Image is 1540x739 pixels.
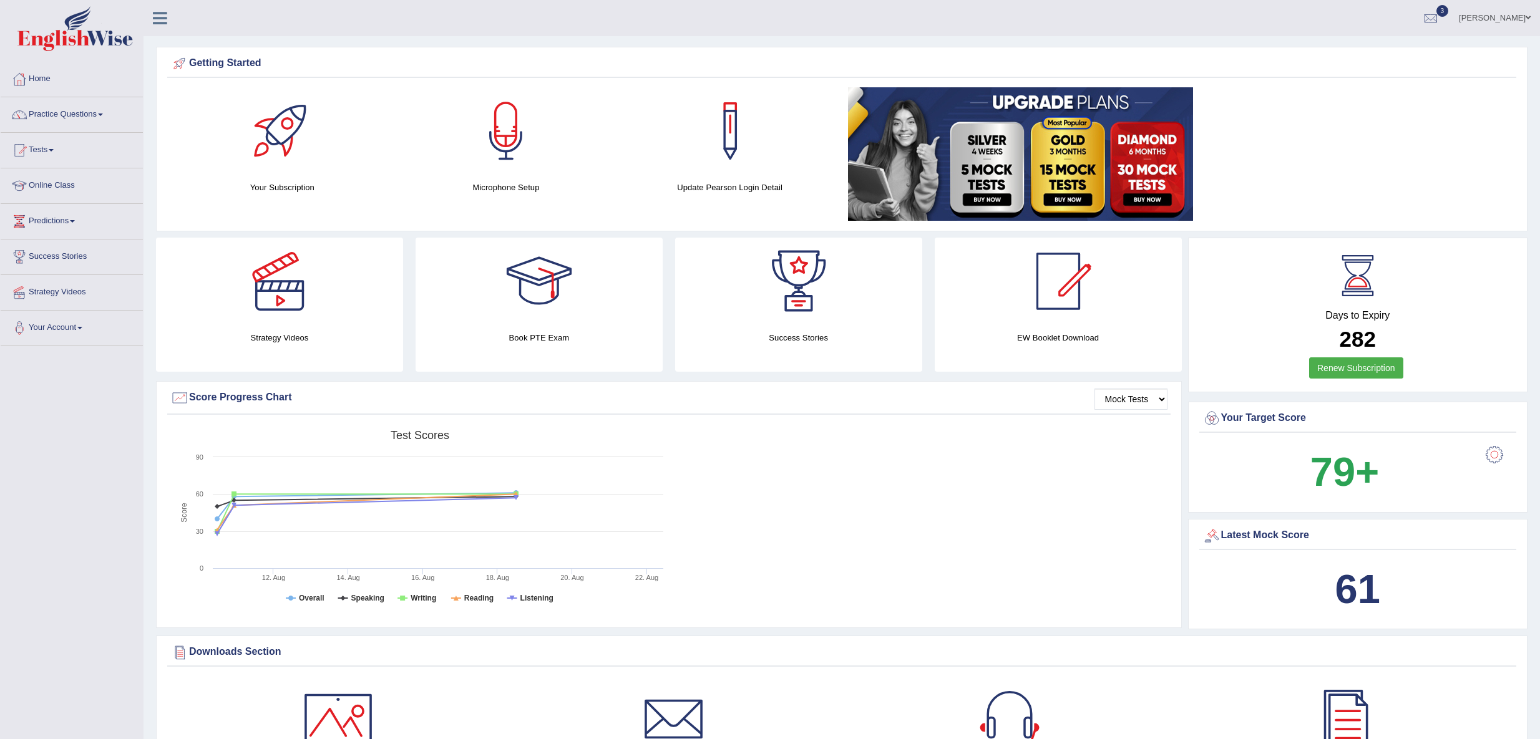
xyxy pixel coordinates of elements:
a: Renew Subscription [1309,357,1403,379]
div: Latest Mock Score [1202,526,1514,545]
h4: Update Pearson Login Detail [624,181,836,194]
text: 30 [196,528,203,535]
h4: Microphone Setup [401,181,612,194]
tspan: Listening [520,594,553,602]
tspan: 20. Aug [560,574,583,581]
a: Success Stories [1,239,143,271]
div: Score Progress Chart [170,389,1167,407]
text: 90 [196,453,203,461]
tspan: Reading [464,594,494,602]
div: Downloads Section [170,643,1513,662]
h4: Days to Expiry [1202,310,1514,321]
b: 282 [1340,327,1376,351]
text: 0 [200,564,203,572]
tspan: Overall [299,594,324,602]
tspan: Score [180,503,188,523]
h4: Strategy Videos [156,331,403,344]
b: 79+ [1310,449,1379,495]
tspan: 16. Aug [411,574,434,581]
div: Getting Started [170,54,1513,73]
a: Your Account [1,311,143,342]
tspan: 14. Aug [336,574,359,581]
tspan: Test scores [391,429,449,442]
a: Practice Questions [1,97,143,128]
img: small5.jpg [848,87,1193,221]
tspan: 22. Aug [635,574,658,581]
a: Predictions [1,204,143,235]
h4: Your Subscription [177,181,388,194]
a: Online Class [1,168,143,200]
a: Strategy Videos [1,275,143,306]
span: 3 [1436,5,1449,17]
h4: EW Booklet Download [935,331,1182,344]
tspan: Speaking [351,594,384,602]
text: 60 [196,490,203,498]
tspan: 18. Aug [486,574,509,581]
b: 61 [1335,566,1380,612]
tspan: 12. Aug [262,574,285,581]
tspan: Writing [411,594,436,602]
h4: Success Stories [675,331,922,344]
a: Tests [1,133,143,164]
a: Home [1,62,143,93]
div: Your Target Score [1202,409,1514,428]
h4: Book PTE Exam [416,331,663,344]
